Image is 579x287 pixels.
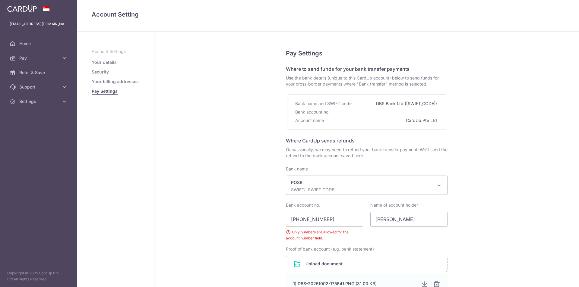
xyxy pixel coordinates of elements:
p: SWIFT: [SWIFT_CODE] [291,187,433,193]
span: Home [19,41,59,47]
span: translation missing: en.refund_bank_accounts.show.title.account_setting [92,11,139,18]
span: Occassionally, we may need to refund your bank transfer payment. We’ll send the refund to the ban... [286,147,448,159]
span: Pay [19,55,59,61]
div: Account name [295,116,325,125]
label: Name of account holder [370,202,418,208]
div: Bank account no. [295,108,331,116]
p: Account Settings [92,48,140,55]
div: Only numbers are allowed for the account number field. [286,229,363,241]
span: Use the bank details (unique to this CardUp account) below to send funds for your cross-border pa... [286,75,448,87]
label: Proof of bank account (e.g. bank statement) [286,246,374,252]
label: Bank name [286,166,308,172]
label: Bank account no. [286,202,320,208]
span: Support [19,84,59,90]
a: Your details [92,59,117,65]
h5: Pay Settings [286,48,448,58]
span: Settings [19,98,59,105]
a: Your billing addresses [92,79,139,85]
span: POSB [286,176,447,195]
p: [EMAIL_ADDRESS][DOMAIN_NAME] [10,21,68,27]
div: Bank name and SWIFT code [295,99,353,108]
a: Pay Settings [92,88,118,94]
div: CardUp Pte Ltd [406,116,438,125]
div: DBS Bank Ltd ([SWIFT_CODE]) [376,99,438,108]
span: Where CardUp sends refunds [286,138,355,144]
span: Refer & Save [19,70,59,76]
span: Where to send funds for your bank transfer payments [286,66,410,72]
img: CardUp [7,5,37,12]
p: POSB [291,179,433,186]
div: 1) DBS-20251002-175641.PNG (31.00 KB) [293,281,416,287]
div: Upload document [286,256,448,272]
a: Security [92,69,109,75]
